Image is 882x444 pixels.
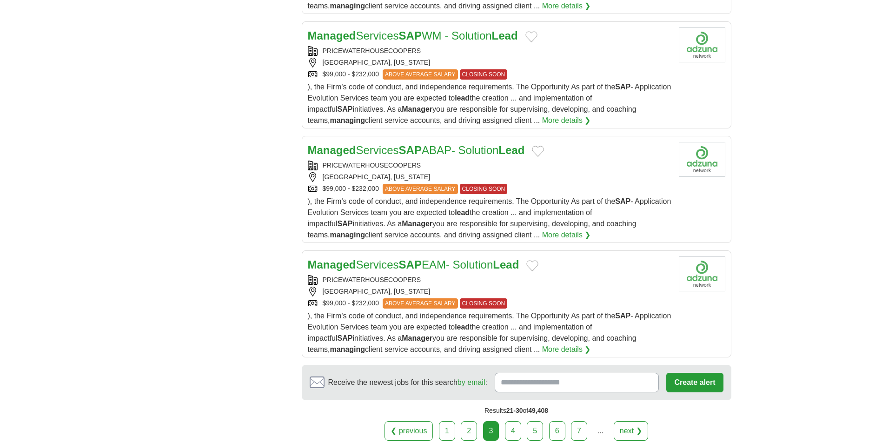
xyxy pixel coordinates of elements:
a: 7 [571,421,587,441]
button: Create alert [666,373,723,392]
strong: SAP [399,258,422,271]
button: Add to favorite jobs [526,260,538,271]
img: Company logo [679,27,725,62]
span: CLOSING SOON [460,298,508,309]
strong: lead [455,323,470,331]
strong: Lead [493,258,519,271]
div: PRICEWATERHOUSECOOPERS [308,161,671,170]
div: [GEOGRAPHIC_DATA], [US_STATE] [308,58,671,67]
span: ), the Firm's code of conduct, and independence requirements. The Opportunity As part of the - Ap... [308,83,671,124]
div: ... [591,422,610,440]
div: $99,000 - $232,000 [308,184,671,194]
strong: Manager [402,334,432,342]
a: More details ❯ [542,0,591,12]
span: 49,408 [528,407,548,414]
strong: managing [330,2,365,10]
a: More details ❯ [542,115,591,126]
strong: Lead [498,144,524,156]
div: PRICEWATERHOUSECOOPERS [308,46,671,56]
a: ManagedServicesSAPEAM- SolutionLead [308,258,519,271]
a: 2 [461,421,477,441]
a: ManagedServicesSAPABAP- SolutionLead [308,144,525,156]
strong: lead [455,94,470,102]
a: 1 [439,421,455,441]
div: $99,000 - $232,000 [308,298,671,309]
div: [GEOGRAPHIC_DATA], [US_STATE] [308,287,671,296]
strong: SAP [615,312,630,320]
strong: Managed [308,258,356,271]
strong: SAP [615,83,630,91]
img: Company logo [679,142,725,177]
strong: Lead [492,29,518,42]
a: ManagedServicesSAPWM - SolutionLead [308,29,518,42]
span: ), the Firm's code of conduct, and independence requirements. The Opportunity As part of the - Ap... [308,312,671,353]
strong: managing [330,345,365,353]
a: More details ❯ [542,229,591,241]
div: Results of [302,400,731,421]
strong: SAP [399,144,422,156]
span: ), the Firm's code of conduct, and independence requirements. The Opportunity As part of the - Ap... [308,197,671,239]
div: $99,000 - $232,000 [308,69,671,80]
span: Receive the newest jobs for this search : [328,377,487,388]
strong: SAP [615,197,630,205]
strong: Manager [402,105,432,113]
strong: Managed [308,29,356,42]
strong: Managed [308,144,356,156]
a: 6 [549,421,565,441]
img: Company logo [679,256,725,291]
a: by email [458,378,485,386]
a: 4 [505,421,521,441]
strong: SAP [338,220,353,228]
strong: SAP [338,105,353,113]
span: CLOSING SOON [460,184,508,194]
span: CLOSING SOON [460,69,508,80]
strong: Manager [402,220,432,228]
span: ABOVE AVERAGE SALARY [383,298,458,309]
strong: managing [330,116,365,124]
strong: managing [330,231,365,239]
strong: SAP [338,334,353,342]
span: ABOVE AVERAGE SALARY [383,69,458,80]
strong: SAP [399,29,422,42]
div: PRICEWATERHOUSECOOPERS [308,275,671,285]
a: 5 [527,421,543,441]
span: ABOVE AVERAGE SALARY [383,184,458,194]
button: Add to favorite jobs [525,31,537,42]
div: [GEOGRAPHIC_DATA], [US_STATE] [308,172,671,182]
a: More details ❯ [542,344,591,355]
div: 3 [483,421,499,441]
button: Add to favorite jobs [532,146,544,157]
strong: lead [455,209,470,216]
a: next ❯ [614,421,648,441]
span: 21-30 [506,407,523,414]
a: ❮ previous [385,421,433,441]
